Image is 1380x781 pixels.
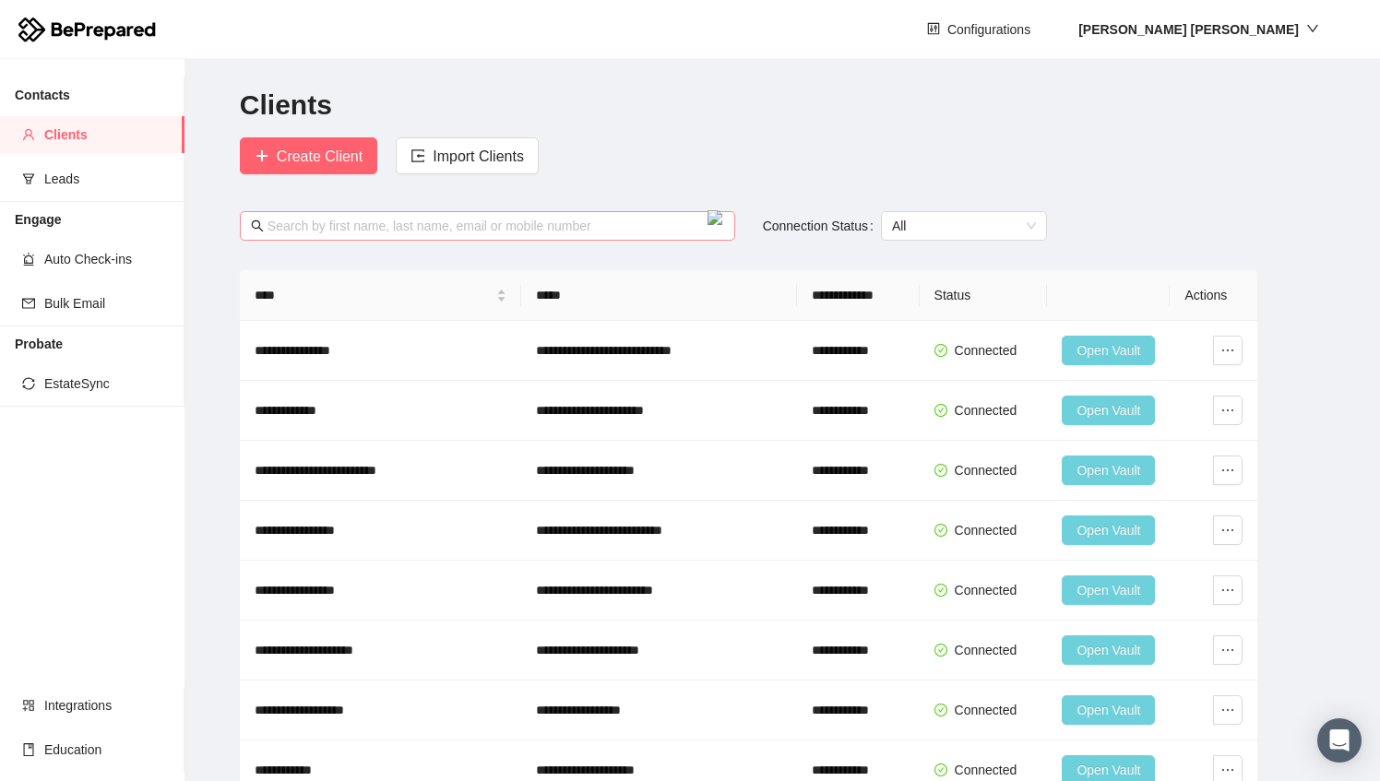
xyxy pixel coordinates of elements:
[1077,580,1140,600] span: Open Vault
[22,377,35,390] span: sync
[1306,22,1319,35] span: down
[22,743,35,756] span: book
[1214,703,1242,717] span: ellipsis
[22,253,35,266] span: alert
[22,297,35,310] span: mail
[44,365,170,402] span: EstateSync
[44,731,170,768] span: Education
[1062,336,1155,365] button: Open Vault
[410,148,425,166] span: import
[1077,400,1140,420] span: Open Vault
[1077,460,1140,480] span: Open Vault
[927,22,940,37] span: control
[1077,520,1140,540] span: Open Vault
[1214,523,1242,538] span: ellipsis
[1214,583,1242,598] span: ellipsis
[1213,515,1243,545] button: ellipsis
[15,212,62,227] strong: Engage
[1214,463,1242,478] span: ellipsis
[934,524,947,537] span: check-circle
[955,763,1017,777] span: Connected
[44,241,170,278] span: Auto Check-ins
[15,337,63,351] strong: Probate
[1077,640,1140,660] span: Open Vault
[920,270,1048,321] th: Status
[1077,700,1140,720] span: Open Vault
[44,687,170,724] span: Integrations
[934,763,947,776] span: check-circle
[22,128,35,141] span: user
[1077,340,1140,361] span: Open Vault
[955,463,1017,478] span: Connected
[1213,336,1243,365] button: ellipsis
[1213,695,1243,725] button: ellipsis
[955,643,1017,657] span: Connected
[22,699,35,712] span: appstore-add
[1062,396,1155,425] button: Open Vault
[1214,763,1242,777] span: ellipsis
[934,644,947,657] span: check-circle
[1062,515,1155,545] button: Open Vault
[1062,456,1155,485] button: Open Vault
[934,584,947,597] span: check-circle
[1170,270,1257,321] th: Actions
[1062,635,1155,665] button: Open Vault
[1213,575,1243,605] button: ellipsis
[1317,718,1362,763] div: Open Intercom Messenger
[912,15,1045,44] button: controlConfigurations
[251,219,264,232] span: search
[763,211,881,241] label: Connection Status
[934,464,947,477] span: check-circle
[955,523,1017,538] span: Connected
[934,344,947,357] span: check-circle
[934,704,947,716] span: check-circle
[934,404,947,417] span: check-circle
[44,116,170,153] span: Clients
[955,403,1017,418] span: Connected
[396,137,539,174] button: importImport Clients
[22,172,35,185] span: funnel-plot
[240,87,1325,124] h2: Clients
[1213,456,1243,485] button: ellipsis
[1214,343,1242,358] span: ellipsis
[955,703,1017,717] span: Connected
[955,583,1017,598] span: Connected
[268,216,724,236] input: Search by first name, last name, email or mobile number
[1064,15,1334,44] button: [PERSON_NAME] [PERSON_NAME]
[44,160,170,197] span: Leads
[255,148,269,166] span: plus
[1213,635,1243,665] button: ellipsis
[1062,695,1155,725] button: Open Vault
[892,212,1036,240] span: All
[240,270,521,321] th: Name
[947,19,1030,40] span: Configurations
[1213,396,1243,425] button: ellipsis
[240,137,377,174] button: plusCreate Client
[44,285,170,322] span: Bulk Email
[955,343,1017,358] span: Connected
[433,145,524,168] span: Import Clients
[1062,575,1155,605] button: Open Vault
[15,88,70,102] strong: Contacts
[1078,22,1299,37] strong: [PERSON_NAME] [PERSON_NAME]
[277,145,363,168] span: Create Client
[1214,643,1242,657] span: ellipsis
[1077,760,1140,780] span: Open Vault
[1214,403,1242,418] span: ellipsis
